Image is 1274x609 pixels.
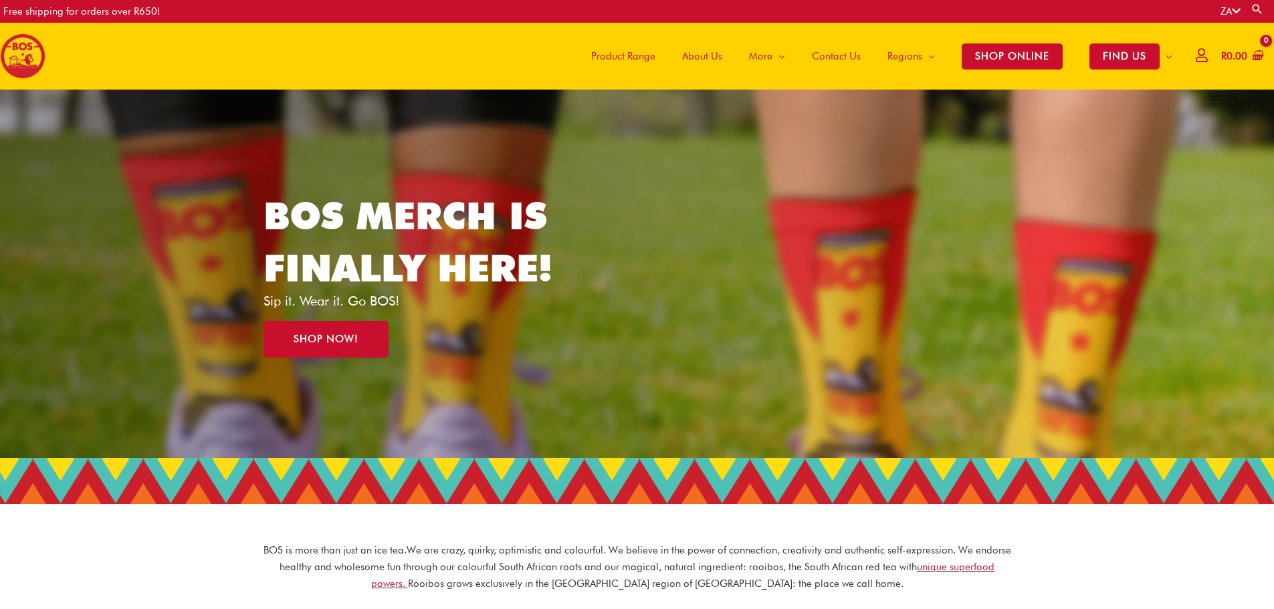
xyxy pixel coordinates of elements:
[591,36,655,76] span: Product Range
[1221,50,1227,62] span: R
[294,334,358,344] span: SHOP NOW!
[799,23,874,90] a: Contact Us
[749,36,772,76] span: More
[682,36,722,76] span: About Us
[736,23,799,90] a: More
[1220,5,1241,17] a: ZA
[1221,50,1247,62] bdi: 0.00
[948,23,1076,90] a: SHOP ONLINE
[874,23,948,90] a: Regions
[669,23,736,90] a: About Us
[1218,41,1264,72] a: View Shopping Cart, empty
[263,321,389,358] a: SHOP NOW!
[578,23,669,90] a: Product Range
[1251,3,1264,15] a: Search button
[568,23,1186,90] nav: Site Navigation
[263,542,1012,592] p: BOS is more than just an ice tea. We are crazy, quirky, optimistic and colourful. We believe in t...
[371,561,995,590] a: unique superfood powers.
[263,193,552,290] a: BOS MERCH IS FINALLY HERE!
[962,43,1063,70] span: SHOP ONLINE
[887,36,922,76] span: Regions
[1089,43,1160,70] span: FIND US
[812,36,861,76] span: Contact Us
[263,294,572,308] p: Sip it. Wear it. Go BOS!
